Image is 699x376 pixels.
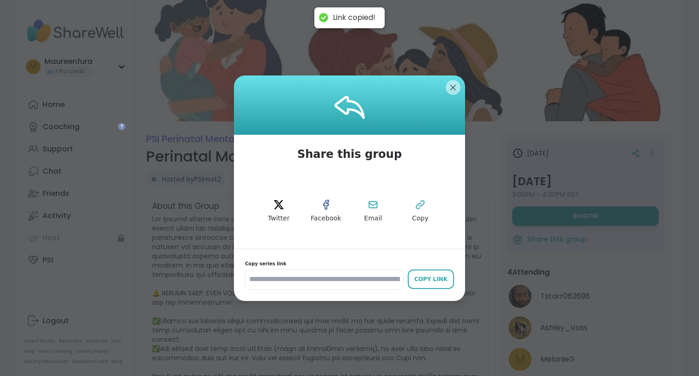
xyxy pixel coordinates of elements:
[118,123,125,130] iframe: Spotlight
[305,190,347,232] button: facebook
[268,214,290,223] span: Twitter
[245,260,454,267] span: Copy series link
[286,135,413,174] span: Share this group
[364,214,382,223] span: Email
[412,275,449,283] div: Copy Link
[305,190,347,232] button: Facebook
[258,190,300,232] button: Twitter
[352,190,394,232] button: Email
[408,269,454,289] button: Copy Link
[399,190,441,232] button: Copy
[333,13,375,23] div: Link copied!
[311,214,341,223] span: Facebook
[412,214,429,223] span: Copy
[258,190,300,232] button: twitter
